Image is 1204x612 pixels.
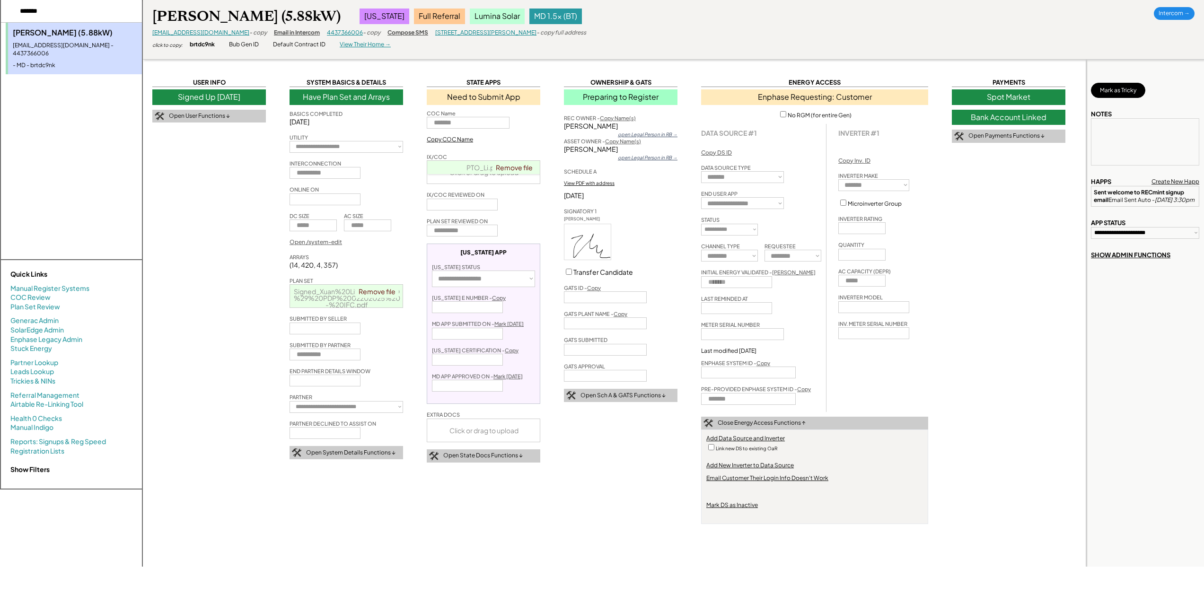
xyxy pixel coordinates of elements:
div: - copy [363,29,380,37]
u: [PERSON_NAME] [772,269,816,275]
a: Signed_Xuan%20Li%20%28NHO%29%20PDP%2002202025%20-%20IFC.pdf [294,287,400,309]
div: click to copy: [152,42,183,48]
div: Email Sent Auto - [1094,189,1196,203]
div: DC SIZE [290,212,309,219]
div: Enphase Requesting: Customer [701,89,928,105]
div: SIGNATORY 1 [564,208,597,215]
a: Trickies & NINs [10,376,55,386]
div: GATS SUBMITTED [564,336,607,343]
div: QUANTITY [838,241,864,248]
label: Link new DS to existing OaR [716,446,777,451]
div: [PERSON_NAME] (5.88kW) [152,7,341,26]
div: METER SERIAL NUMBER [701,321,760,328]
a: Remove file [355,285,399,298]
div: PRE-PROVIDED ENPHASE SYSTEM ID - [701,385,811,393]
a: Registration Lists [10,446,64,456]
a: [EMAIL_ADDRESS][DOMAIN_NAME] [152,29,249,36]
div: Click or drag to upload [427,419,541,442]
div: [US_STATE] STATUS [432,263,480,271]
a: Reports: Signups & Reg Speed [10,437,106,446]
a: Leads Lookup [10,367,54,376]
div: PAYMENTS [952,78,1065,87]
img: zoO+ZyKy5CfMSjOBPPbKNwDyQDmvT5Pf+d4SkbccygP2xyIejvhbRN6myEFtICgECBAgQIAAAQIECBAgQIAAAQIECBAgQIAAA... [564,224,611,260]
div: PARTNER DECLINED TO ASSIST ON [290,420,376,427]
div: DATA SOURCE TYPE [701,164,751,171]
div: Default Contract ID [273,41,325,49]
u: Mark [DATE] [494,321,524,327]
a: PTO_Li.pdf [466,163,501,172]
div: PARTNER [290,393,312,401]
a: Stuck Energy [10,344,52,353]
div: Copy COC Name [427,136,473,144]
a: Manual Indigo [10,423,53,432]
img: tool-icon.png [429,452,439,460]
div: [PERSON_NAME] [564,122,677,131]
a: [STREET_ADDRESS][PERSON_NAME] [435,29,536,36]
a: Airtable Re-Linking Tool [10,400,83,409]
u: Copy Name(s) [600,115,636,121]
div: Lumina Solar [470,9,525,24]
div: Bub Gen ID [229,41,259,49]
div: Copy Inv. ID [838,157,870,165]
div: AC CAPACITY (DEPR) [838,268,891,275]
div: IX/COC [427,153,447,160]
div: ARRAYS [290,254,309,261]
div: Spot Market [952,89,1065,105]
div: GATS APPROVAL [564,363,605,370]
div: ASSET OWNER - [564,138,641,145]
div: AC SIZE [344,212,363,219]
div: Email in Intercom [274,29,320,37]
a: Plan Set Review [10,302,60,312]
div: - MD - brtdc9nk [13,61,137,70]
div: MD APP SUBMITTED ON - [432,320,524,327]
div: END PARTNER DETAILS WINDOW [290,367,370,375]
div: open Legal Person in RB → [618,154,677,161]
div: ENPHASE SYSTEM ID - [701,359,770,367]
u: Copy Name(s) [605,138,641,144]
div: Have Plan Set and Arrays [290,89,403,105]
div: [DATE] [290,117,403,127]
div: INV. METER SERIAL NUMBER [838,320,907,327]
div: Close Energy Access Functions ↑ [718,419,806,427]
img: tool-icon.png [703,419,713,428]
div: SUBMITTED BY PARTNER [290,341,351,349]
div: HAPPS [1091,177,1111,186]
div: Compose SMS [387,29,428,37]
div: END USER APP [701,190,738,197]
div: IX/COC REVIEWED ON [427,191,484,198]
img: tool-icon.png [566,391,576,400]
div: Open User Functions ↓ [169,112,230,120]
div: Email Customer Their Login Info Doesn't Work [706,474,828,482]
div: PLAN SET [290,277,313,284]
div: [PERSON_NAME] (5.88kW) [13,27,137,38]
div: Need to Submit App [427,89,540,105]
div: MD 1.5x (BT) [529,9,582,24]
strong: Show Filters [10,465,50,473]
a: Manual Register Systems [10,284,89,293]
div: [US_STATE] CERTIFICATION - [432,347,519,354]
div: Open /system-edit [290,238,342,246]
div: View Their Home → [340,41,391,49]
div: BASICS COMPLETED [290,110,343,117]
div: View PDF with address [564,180,615,186]
div: brtdc9nk [190,41,215,49]
div: PLAN SET REVIEWED ON [427,218,488,225]
div: [US_STATE] [360,9,409,24]
u: Copy [492,295,506,301]
div: UTILITY [290,134,308,141]
label: No RGM (for entire Gen) [788,112,852,119]
div: SYSTEM BASICS & DETAILS [290,78,403,87]
div: Add New Inverter to Data Source [706,462,794,470]
div: - copy full address [536,29,586,37]
u: Copy [797,386,811,392]
div: [EMAIL_ADDRESS][DOMAIN_NAME] - 4437366006 [13,42,137,58]
div: STATUS [701,216,720,223]
div: INITIAL ENERGY VALIDATED - [701,269,816,276]
div: INVERTER RATING [838,215,882,222]
div: USER INFO [152,78,266,87]
div: Signed Up [DATE] [152,89,266,105]
strong: Sent welcome to RECmint signup email [1094,189,1185,203]
a: Enphase Legacy Admin [10,335,82,344]
div: Intercom → [1154,7,1195,20]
